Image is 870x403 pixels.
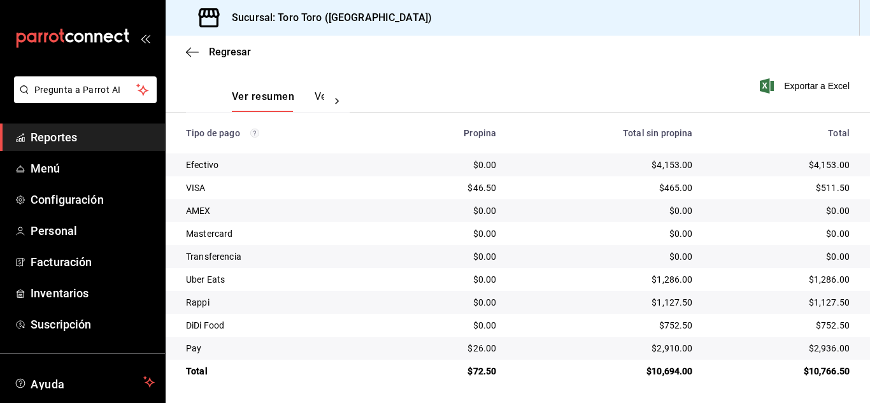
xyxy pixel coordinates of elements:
[186,296,382,309] div: Rappi
[713,128,850,138] div: Total
[209,46,251,58] span: Regresar
[315,90,362,112] button: Ver pagos
[31,191,155,208] span: Configuración
[517,296,692,309] div: $1,127.50
[713,181,850,194] div: $511.50
[31,285,155,302] span: Inventarios
[402,204,497,217] div: $0.00
[186,159,382,171] div: Efectivo
[517,204,692,217] div: $0.00
[402,319,497,332] div: $0.00
[14,76,157,103] button: Pregunta a Parrot AI
[517,128,692,138] div: Total sin propina
[517,273,692,286] div: $1,286.00
[713,319,850,332] div: $752.50
[34,83,137,97] span: Pregunta a Parrot AI
[762,78,850,94] button: Exportar a Excel
[232,90,324,112] div: navigation tabs
[186,227,382,240] div: Mastercard
[186,250,382,263] div: Transferencia
[402,273,497,286] div: $0.00
[517,181,692,194] div: $465.00
[232,90,294,112] button: Ver resumen
[713,250,850,263] div: $0.00
[517,365,692,378] div: $10,694.00
[517,342,692,355] div: $2,910.00
[9,92,157,106] a: Pregunta a Parrot AI
[402,365,497,378] div: $72.50
[713,342,850,355] div: $2,936.00
[31,253,155,271] span: Facturación
[713,296,850,309] div: $1,127.50
[31,222,155,239] span: Personal
[713,227,850,240] div: $0.00
[222,10,432,25] h3: Sucursal: Toro Toro ([GEOGRAPHIC_DATA])
[186,46,251,58] button: Regresar
[517,250,692,263] div: $0.00
[186,273,382,286] div: Uber Eats
[402,181,497,194] div: $46.50
[402,250,497,263] div: $0.00
[31,374,138,390] span: Ayuda
[713,365,850,378] div: $10,766.50
[713,273,850,286] div: $1,286.00
[402,296,497,309] div: $0.00
[186,204,382,217] div: AMEX
[186,365,382,378] div: Total
[402,159,497,171] div: $0.00
[517,159,692,171] div: $4,153.00
[186,319,382,332] div: DiDi Food
[402,227,497,240] div: $0.00
[31,316,155,333] span: Suscripción
[186,128,382,138] div: Tipo de pago
[140,33,150,43] button: open_drawer_menu
[250,129,259,138] svg: Los pagos realizados con Pay y otras terminales son montos brutos.
[402,128,497,138] div: Propina
[31,160,155,177] span: Menú
[31,129,155,146] span: Reportes
[186,342,382,355] div: Pay
[713,159,850,171] div: $4,153.00
[517,319,692,332] div: $752.50
[713,204,850,217] div: $0.00
[517,227,692,240] div: $0.00
[402,342,497,355] div: $26.00
[186,181,382,194] div: VISA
